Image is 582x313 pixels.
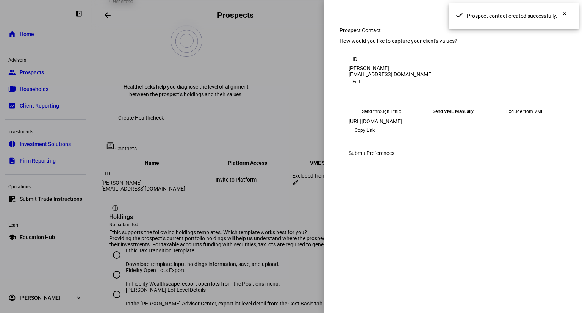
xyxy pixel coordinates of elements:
[455,11,464,20] mat-icon: done
[349,65,558,71] div: [PERSON_NAME]
[349,77,364,86] button: Edit
[339,27,567,33] div: Prospect Contact
[492,105,558,118] eth-mega-radio-button: Exclude from VME
[339,146,404,161] button: Submit Preferences
[339,38,567,44] div: How would you like to capture your client's values?
[421,105,486,118] eth-mega-radio-button: Send VME Manually
[349,118,558,124] div: [URL][DOMAIN_NAME]
[349,146,394,161] span: Submit Preferences
[355,124,375,136] span: Copy Link
[349,105,415,118] eth-mega-radio-button: Send through Ethic
[349,124,381,136] button: Copy Link
[467,13,568,19] span: Prospect contact created successfully.
[349,53,361,65] div: ID
[352,77,360,86] span: Edit
[349,71,558,77] div: [EMAIL_ADDRESS][DOMAIN_NAME]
